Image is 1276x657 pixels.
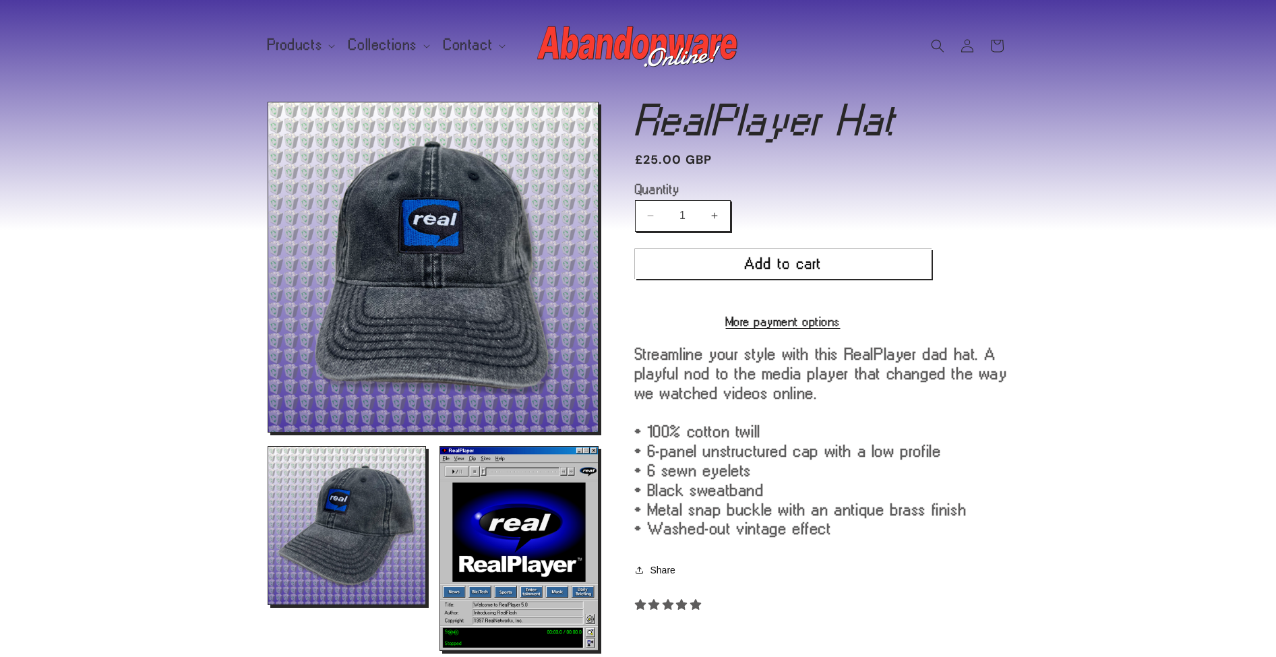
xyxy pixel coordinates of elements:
summary: Search [923,31,952,61]
img: Abandonware [537,19,739,73]
a: More payment options [635,315,932,327]
h1: RealPlayer Hat [635,102,1009,138]
button: Share [635,555,679,585]
summary: Collections [340,31,435,59]
summary: Contact [435,31,511,59]
span: Collections [348,39,417,51]
div: Streamline your style with this RealPlayer dad hat. A playful nod to the media player that change... [635,344,1009,538]
label: Quantity [635,183,932,196]
summary: Products [260,31,341,59]
span: £25.00 GBP [635,151,712,169]
a: Abandonware [532,13,744,77]
span: Products [268,39,323,51]
span: Contact [444,39,493,51]
span: 5.00 stars [635,594,708,611]
button: Add to cart [635,249,932,279]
